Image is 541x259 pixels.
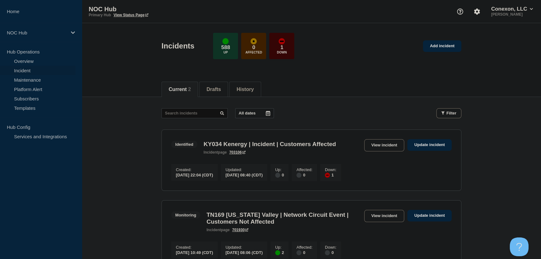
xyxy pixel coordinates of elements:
a: Update incident [407,210,452,221]
div: 0 [325,250,336,255]
p: Up : [275,245,284,250]
a: View incident [364,210,405,222]
p: page [206,228,230,232]
p: All dates [239,111,256,115]
button: History [236,87,254,92]
p: Up [223,51,228,54]
p: Affected [246,51,262,54]
div: disabled [296,173,301,178]
span: incident [206,228,221,232]
div: 0 [296,250,312,255]
div: [DATE] 22:04 (CDT) [176,172,213,177]
div: disabled [296,250,301,255]
a: 701930 [232,228,248,232]
span: incident [204,150,218,155]
p: Created : [176,167,213,172]
p: NOC Hub [7,30,67,35]
div: [DATE] 08:40 (CDT) [226,172,263,177]
button: Account settings [470,5,484,18]
p: NOC Hub [89,6,214,13]
a: View Status Page [113,13,148,17]
div: 0 [296,172,312,178]
button: Conexon, LLC [490,6,534,12]
span: 2 [188,87,191,92]
p: Affected : [296,167,312,172]
p: Updated : [226,167,263,172]
button: Filter [436,108,461,118]
div: down [279,38,285,44]
a: View incident [364,139,405,151]
p: Primary Hub [89,13,111,17]
p: [PERSON_NAME] [490,12,534,17]
p: Down : [325,167,336,172]
button: Support [454,5,467,18]
p: Created : [176,245,213,250]
div: up [222,38,229,44]
span: Identified [171,141,197,148]
span: Filter [446,111,456,115]
p: Up : [275,167,284,172]
p: Down : [325,245,336,250]
button: Current 2 [169,87,191,92]
button: Drafts [206,87,221,92]
div: down [325,173,330,178]
p: 0 [252,44,255,51]
div: disabled [325,250,330,255]
h3: KY034 Kenergy | Incident | Customers Affected [204,141,336,148]
p: Down [277,51,287,54]
a: Add incident [423,40,461,52]
input: Search incidents [161,108,228,118]
a: Update incident [407,139,452,151]
h1: Incidents [161,42,194,50]
iframe: Help Scout Beacon - Open [510,237,529,256]
p: 1 [280,44,283,51]
button: All dates [235,108,274,118]
div: [DATE] 08:06 (CDT) [226,250,263,255]
div: [DATE] 10:49 (CDT) [176,250,213,255]
div: disabled [275,173,280,178]
p: Updated : [226,245,263,250]
span: Monitoring [171,211,200,219]
div: 0 [275,172,284,178]
div: 1 [325,172,336,178]
p: 588 [221,44,230,51]
a: 703106 [229,150,246,155]
p: page [204,150,227,155]
div: affected [251,38,257,44]
div: up [275,250,280,255]
div: 2 [275,250,284,255]
h3: TN169 [US_STATE] Valley | Network Circuit Event | Customers Not Affected [206,211,361,225]
p: Affected : [296,245,312,250]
